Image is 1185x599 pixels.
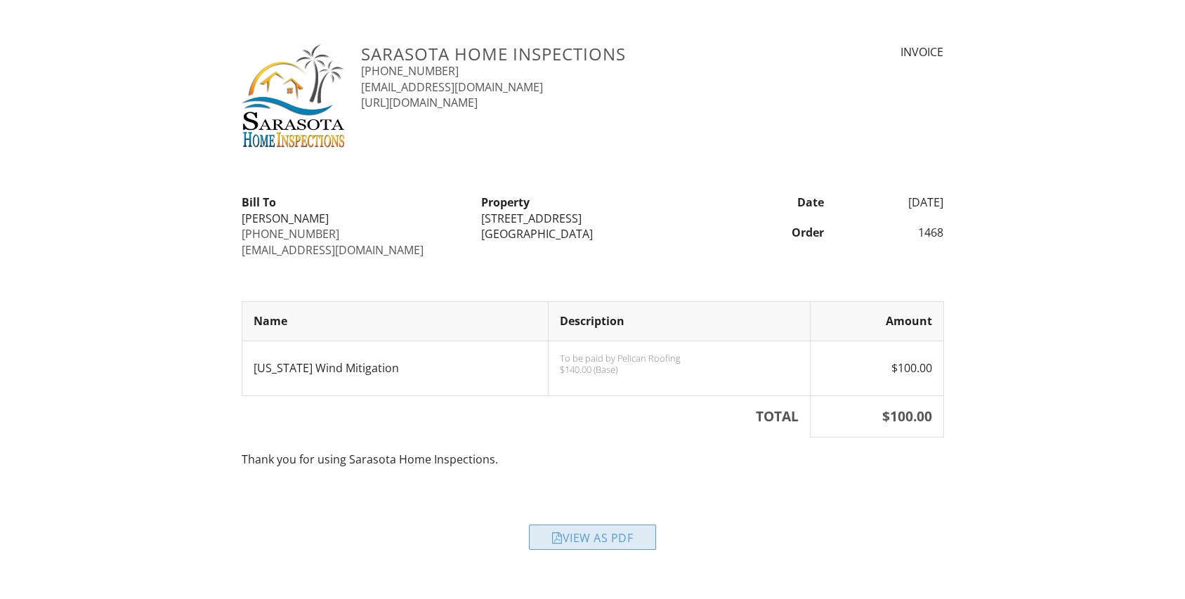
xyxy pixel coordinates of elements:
a: [EMAIL_ADDRESS][DOMAIN_NAME] [361,79,543,95]
a: [EMAIL_ADDRESS][DOMAIN_NAME] [242,242,424,258]
p: Thank you for using Sarasota Home Inspections. [242,452,944,467]
span: [US_STATE] Wind Mitigation [254,360,399,376]
strong: Bill To [242,195,276,210]
th: Description [549,302,811,341]
div: [PERSON_NAME] [242,211,464,226]
div: [DATE] [832,195,952,210]
td: $100.00 [811,341,943,395]
th: Name [242,302,549,341]
a: [PHONE_NUMBER] [361,63,459,79]
strong: Property [481,195,530,210]
a: View as PDF [529,533,656,548]
div: Date [712,195,832,210]
p: $140.00 (Base) [560,364,799,375]
th: $100.00 [811,395,943,437]
a: [PHONE_NUMBER] [242,226,339,242]
div: [GEOGRAPHIC_DATA] [481,226,704,242]
div: 1468 [832,225,952,240]
div: Order [712,225,832,240]
img: LOGO_Master_Transparent_shadow_500x500.png [242,44,345,147]
div: To be paid by Pelican Roofing [560,353,799,364]
a: [URL][DOMAIN_NAME] [361,95,478,110]
div: [STREET_ADDRESS] [481,211,704,226]
div: View as PDF [529,525,656,550]
th: Amount [811,302,943,341]
th: TOTAL [242,395,811,437]
h3: Sarasota Home Inspections [361,44,764,63]
div: INVOICE [780,44,943,60]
